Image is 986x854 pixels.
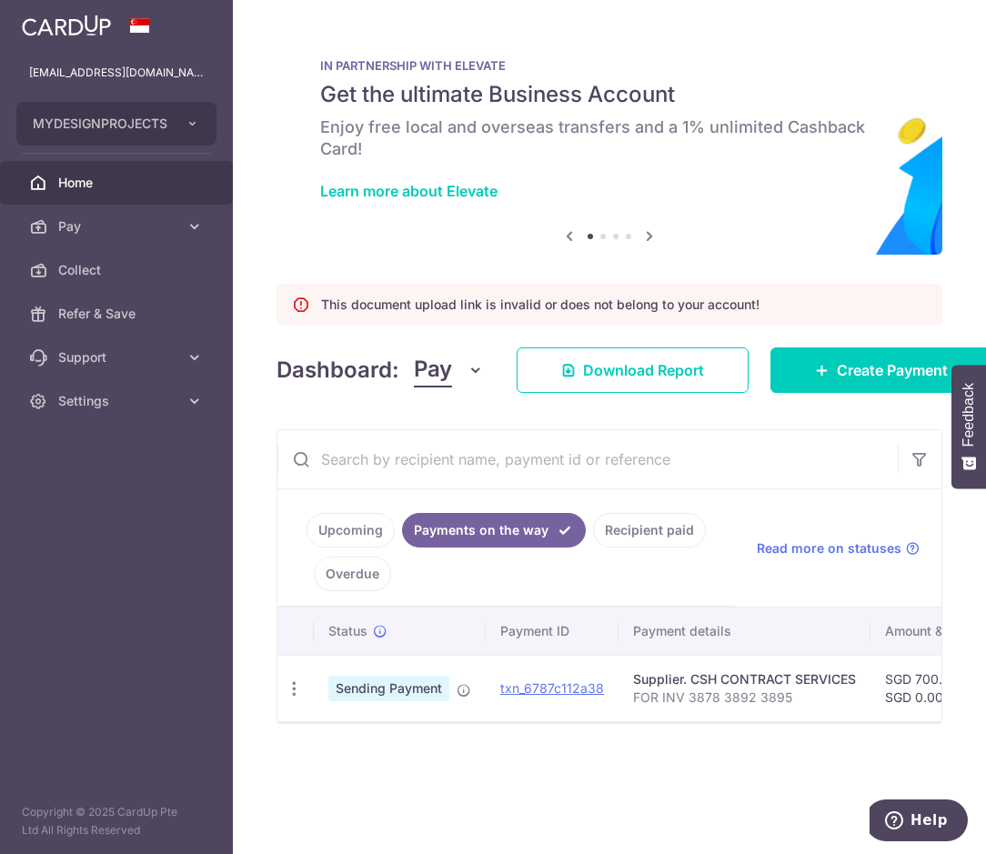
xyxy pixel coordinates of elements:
[328,676,449,701] span: Sending Payment
[414,353,484,387] button: Pay
[16,102,216,146] button: MYDESIGNPROJECTS
[486,608,619,655] th: Payment ID
[757,539,901,558] span: Read more on statuses
[414,353,452,387] span: Pay
[314,557,391,591] a: Overdue
[593,513,706,548] a: Recipient paid
[277,354,399,387] h4: Dashboard:
[320,182,498,200] a: Learn more about Elevate
[277,29,942,255] img: Renovation banner
[837,359,948,381] span: Create Payment
[58,174,178,192] span: Home
[583,359,704,381] span: Download Report
[58,217,178,236] span: Pay
[619,608,870,655] th: Payment details
[58,392,178,410] span: Settings
[58,348,178,367] span: Support
[870,799,968,845] iframe: Opens a widget where you can find more information
[885,622,972,640] span: Amount & GST
[320,116,899,160] h6: Enjoy free local and overseas transfers and a 1% unlimited Cashback Card!
[328,622,367,640] span: Status
[29,64,204,82] p: [EMAIL_ADDRESS][DOMAIN_NAME]
[58,261,178,279] span: Collect
[33,115,167,133] span: MYDESIGNPROJECTS
[961,383,977,447] span: Feedback
[633,688,856,707] p: FOR INV 3878 3892 3895
[58,305,178,323] span: Refer & Save
[320,58,899,73] p: IN PARTNERSHIP WITH ELEVATE
[320,80,899,109] h5: Get the ultimate Business Account
[307,513,395,548] a: Upcoming
[22,15,111,36] img: CardUp
[951,365,986,488] button: Feedback - Show survey
[277,430,898,488] input: Search by recipient name, payment id or reference
[517,347,749,393] a: Download Report
[633,670,856,688] div: Supplier. CSH CONTRACT SERVICES
[321,296,760,314] p: This document upload link is invalid or does not belong to your account!
[402,513,586,548] a: Payments on the way
[500,680,604,696] a: txn_6787c112a38
[757,539,920,558] a: Read more on statuses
